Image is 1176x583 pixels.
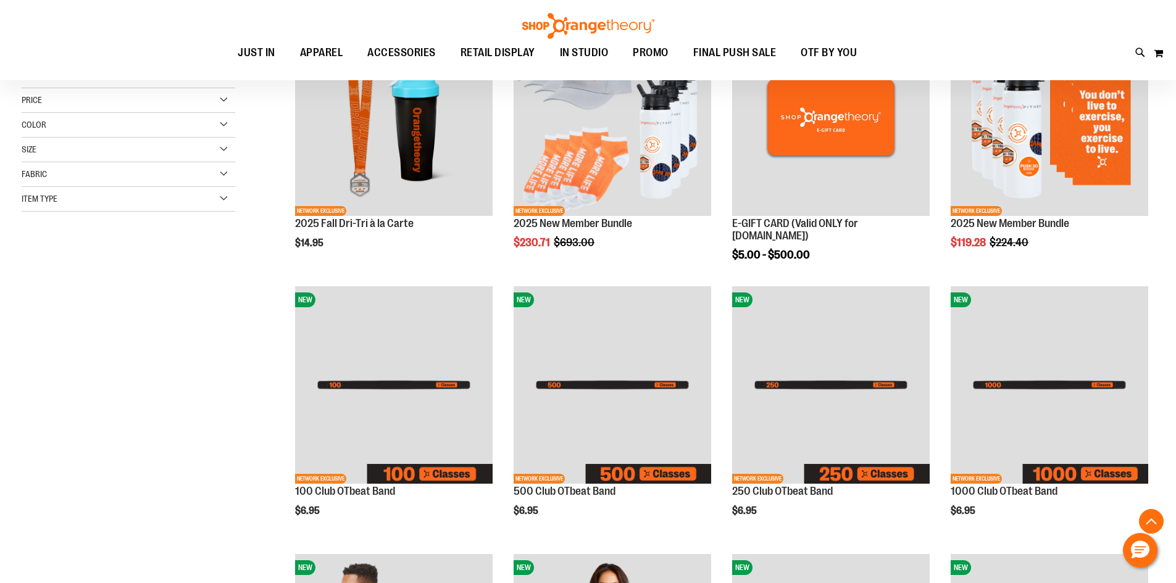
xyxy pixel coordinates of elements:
button: Back To Top [1139,509,1164,534]
span: $6.95 [295,505,322,516]
span: $119.28 [951,236,988,249]
span: NETWORK EXCLUSIVE [295,474,346,484]
a: OTF BY YOU [788,39,869,67]
a: 2025 New Member BundleNEWNETWORK EXCLUSIVE [951,19,1148,218]
span: $6.95 [732,505,759,516]
span: NETWORK EXCLUSIVE [951,474,1002,484]
button: Hello, have a question? Let’s chat. [1123,533,1157,568]
span: Color [22,120,46,130]
span: PROMO [633,39,669,67]
span: NEW [951,560,971,575]
span: NEW [295,560,315,575]
span: NETWORK EXCLUSIVE [951,206,1002,216]
a: 2025 New Member Bundle [951,217,1069,229]
img: 2025 Fall Dri-Tri à la Carte [295,19,493,216]
a: Image of 250 Club OTbeat BandNEWNETWORK EXCLUSIVE [732,286,930,486]
a: 100 Club OTbeat Band [295,485,395,497]
a: 500 Club OTbeat Band [514,485,615,497]
img: Image of 250 Club OTbeat Band [732,286,930,484]
img: Image of 100 Club OTbeat Band [295,286,493,484]
span: NEW [732,292,753,307]
div: product [289,12,499,280]
a: E-GIFT CARD (Valid ONLY for [DOMAIN_NAME]) [732,217,858,242]
span: Fabric [22,169,47,179]
span: IN STUDIO [560,39,609,67]
div: product [289,280,499,542]
a: ACCESSORIES [355,39,448,67]
a: Image of 500 Club OTbeat BandNEWNETWORK EXCLUSIVE [514,286,711,486]
a: E-GIFT CARD (Valid ONLY for ShopOrangetheory.com)NEW [732,19,930,218]
span: NETWORK EXCLUSIVE [514,474,565,484]
span: NEW [732,560,753,575]
a: 250 Club OTbeat Band [732,485,833,497]
div: product [945,280,1154,542]
a: 1000 Club OTbeat Band [951,485,1057,497]
span: $6.95 [951,505,977,516]
img: 2025 New Member Bundle [514,19,711,216]
span: $224.40 [990,236,1030,249]
a: RETAIL DISPLAY [448,39,548,67]
span: FINAL PUSH SALE [693,39,777,67]
a: FINAL PUSH SALE [681,39,789,67]
span: NETWORK EXCLUSIVE [732,474,783,484]
span: Item Type [22,194,57,204]
a: 2025 Fall Dri-Tri à la CarteNEWNETWORK EXCLUSIVE [295,19,493,218]
span: NEW [514,560,534,575]
span: $230.71 [514,236,552,249]
a: APPAREL [288,39,356,67]
span: NETWORK EXCLUSIVE [295,206,346,216]
span: NETWORK EXCLUSIVE [514,206,565,216]
span: RETAIL DISPLAY [461,39,535,67]
img: E-GIFT CARD (Valid ONLY for ShopOrangetheory.com) [732,19,930,216]
div: product [726,12,936,292]
span: NEW [951,292,971,307]
a: JUST IN [225,39,288,67]
a: IN STUDIO [548,39,621,67]
span: $6.95 [514,505,540,516]
a: Image of 1000 Club OTbeat BandNEWNETWORK EXCLUSIVE [951,286,1148,486]
a: 2025 New Member Bundle [514,217,632,229]
a: 2025 Fall Dri-Tri à la Carte [295,217,414,229]
a: Image of 100 Club OTbeat BandNEWNETWORK EXCLUSIVE [295,286,493,486]
a: 2025 New Member BundleNEWNETWORK EXCLUSIVE [514,19,711,218]
img: Image of 1000 Club OTbeat Band [951,286,1148,484]
div: product [945,12,1154,280]
span: APPAREL [300,39,343,67]
span: NEW [514,292,534,307]
span: JUST IN [238,39,275,67]
span: Price [22,95,42,105]
img: Shop Orangetheory [520,13,656,39]
img: 2025 New Member Bundle [951,19,1148,216]
img: Image of 500 Club OTbeat Band [514,286,711,484]
span: $693.00 [554,236,596,249]
div: product [507,12,717,280]
span: Size [22,144,36,154]
span: ACCESSORIES [367,39,436,67]
span: $5.00 - $500.00 [732,249,810,261]
div: product [507,280,717,542]
div: product [726,280,936,542]
span: $14.95 [295,238,325,249]
span: OTF BY YOU [801,39,857,67]
span: NEW [295,292,315,307]
a: PROMO [620,39,681,67]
